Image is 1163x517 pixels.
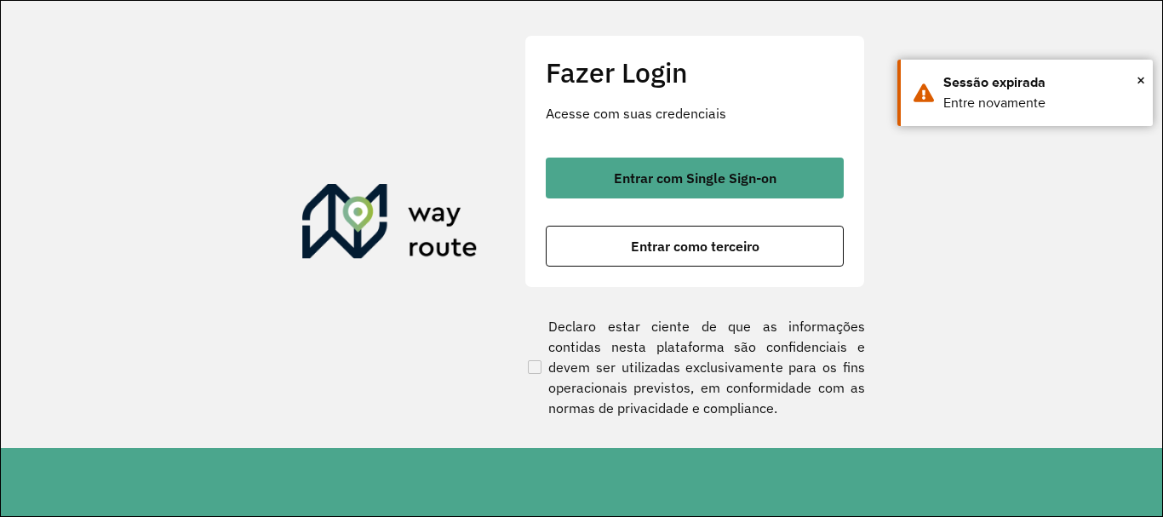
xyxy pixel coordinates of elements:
button: button [546,158,844,198]
div: Entre novamente [943,93,1140,113]
p: Acesse com suas credenciais [546,103,844,124]
span: Entrar com Single Sign-on [614,171,776,185]
span: Entrar como terceiro [631,239,759,253]
button: button [546,226,844,267]
img: Roteirizador AmbevTech [302,184,478,266]
button: Close [1137,67,1145,93]
h2: Fazer Login [546,56,844,89]
div: Sessão expirada [943,72,1140,93]
span: × [1137,67,1145,93]
label: Declaro estar ciente de que as informações contidas nesta plataforma são confidenciais e devem se... [524,316,865,418]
